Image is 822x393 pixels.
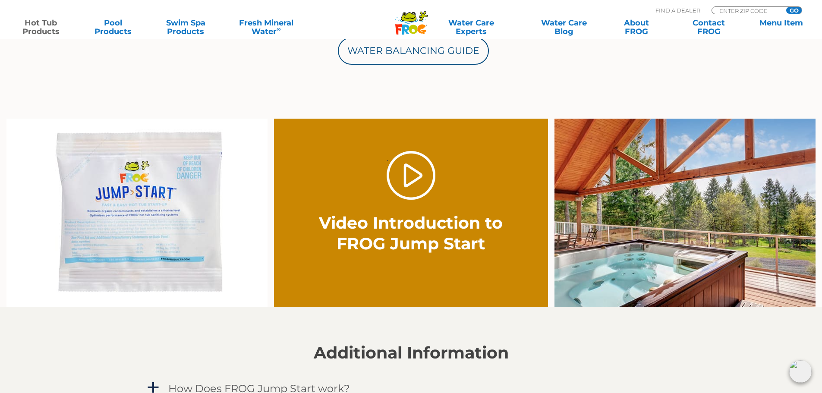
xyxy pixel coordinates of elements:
input: Zip Code Form [718,7,777,14]
sup: ∞ [277,25,281,32]
a: Play Video [387,151,435,200]
a: Water CareBlog [532,19,596,36]
a: Hot TubProducts [9,19,73,36]
h2: Additional Information [146,343,677,362]
a: PoolProducts [81,19,145,36]
a: Water Balancing Guide [338,37,489,65]
img: jump start package [6,119,268,307]
a: Water CareExperts [419,19,523,36]
a: ContactFROG [677,19,741,36]
img: serene-landscape [554,119,816,307]
h2: Video Introduction to FROG Jump Start [315,213,507,254]
a: Swim SpaProducts [154,19,218,36]
a: Menu Item [749,19,813,36]
input: GO [786,7,802,14]
a: Fresh MineralWater∞ [226,19,307,36]
p: Find A Dealer [655,6,700,14]
img: openIcon [789,360,812,383]
a: AboutFROG [604,19,668,36]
